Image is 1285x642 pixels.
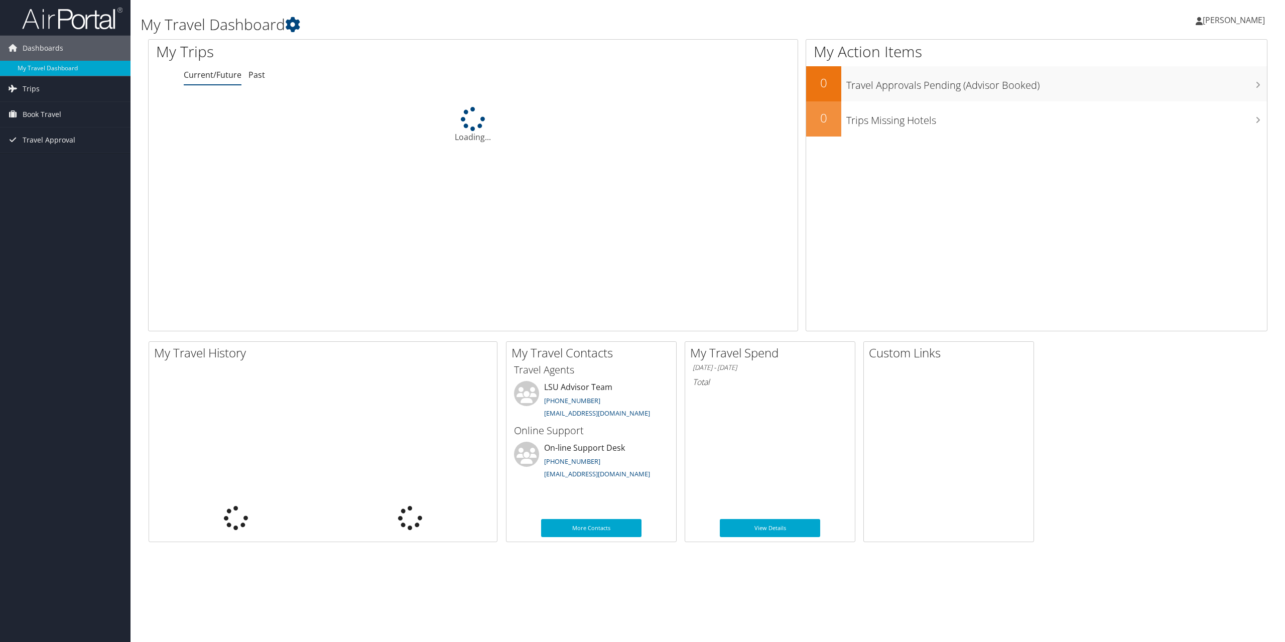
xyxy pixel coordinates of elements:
li: LSU Advisor Team [509,381,674,422]
span: Travel Approval [23,127,75,153]
a: [EMAIL_ADDRESS][DOMAIN_NAME] [544,409,650,418]
a: View Details [720,519,820,537]
li: On-line Support Desk [509,442,674,483]
h1: My Travel Dashboard [141,14,897,35]
h3: Travel Agents [514,363,669,377]
a: 0Trips Missing Hotels [806,101,1267,137]
h2: My Travel Spend [690,344,855,361]
a: [EMAIL_ADDRESS][DOMAIN_NAME] [544,469,650,478]
h3: Trips Missing Hotels [846,108,1267,127]
div: Loading... [149,107,798,143]
a: Past [248,69,265,80]
a: Current/Future [184,69,241,80]
h6: Total [693,376,847,388]
a: [PHONE_NUMBER] [544,457,600,466]
img: airportal-logo.png [22,7,122,30]
a: More Contacts [541,519,641,537]
h2: Custom Links [869,344,1034,361]
span: Book Travel [23,102,61,127]
span: Dashboards [23,36,63,61]
h1: My Trips [156,41,520,62]
h3: Online Support [514,424,669,438]
h2: My Travel History [154,344,497,361]
h2: My Travel Contacts [511,344,676,361]
h1: My Action Items [806,41,1267,62]
h2: 0 [806,74,841,91]
h6: [DATE] - [DATE] [693,363,847,372]
h2: 0 [806,109,841,126]
span: [PERSON_NAME] [1203,15,1265,26]
a: 0Travel Approvals Pending (Advisor Booked) [806,66,1267,101]
a: [PHONE_NUMBER] [544,396,600,405]
a: [PERSON_NAME] [1196,5,1275,35]
h3: Travel Approvals Pending (Advisor Booked) [846,73,1267,92]
span: Trips [23,76,40,101]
